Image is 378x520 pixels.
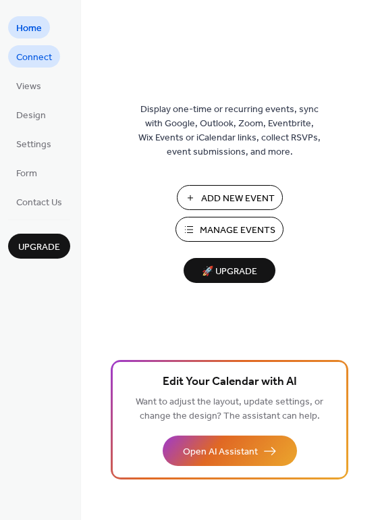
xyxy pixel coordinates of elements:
span: Add New Event [201,192,275,206]
span: Views [16,80,41,94]
span: Display one-time or recurring events, sync with Google, Outlook, Zoom, Eventbrite, Wix Events or ... [138,103,321,159]
span: Home [16,22,42,36]
span: 🚀 Upgrade [192,263,267,281]
a: Settings [8,132,59,155]
a: Design [8,103,54,126]
button: Manage Events [175,217,283,242]
button: Add New Event [177,185,283,210]
span: Manage Events [200,224,275,238]
span: Open AI Assistant [183,445,258,459]
a: Home [8,16,50,38]
button: Upgrade [8,234,70,259]
span: Upgrade [18,240,60,255]
span: Design [16,109,46,123]
span: Settings [16,138,51,152]
span: Connect [16,51,52,65]
a: Views [8,74,49,97]
span: Form [16,167,37,181]
button: 🚀 Upgrade [184,258,275,283]
span: Edit Your Calendar with AI [163,373,297,392]
a: Contact Us [8,190,70,213]
button: Open AI Assistant [163,436,297,466]
a: Form [8,161,45,184]
span: Want to adjust the layout, update settings, or change the design? The assistant can help. [136,393,323,425]
a: Connect [8,45,60,68]
span: Contact Us [16,196,62,210]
